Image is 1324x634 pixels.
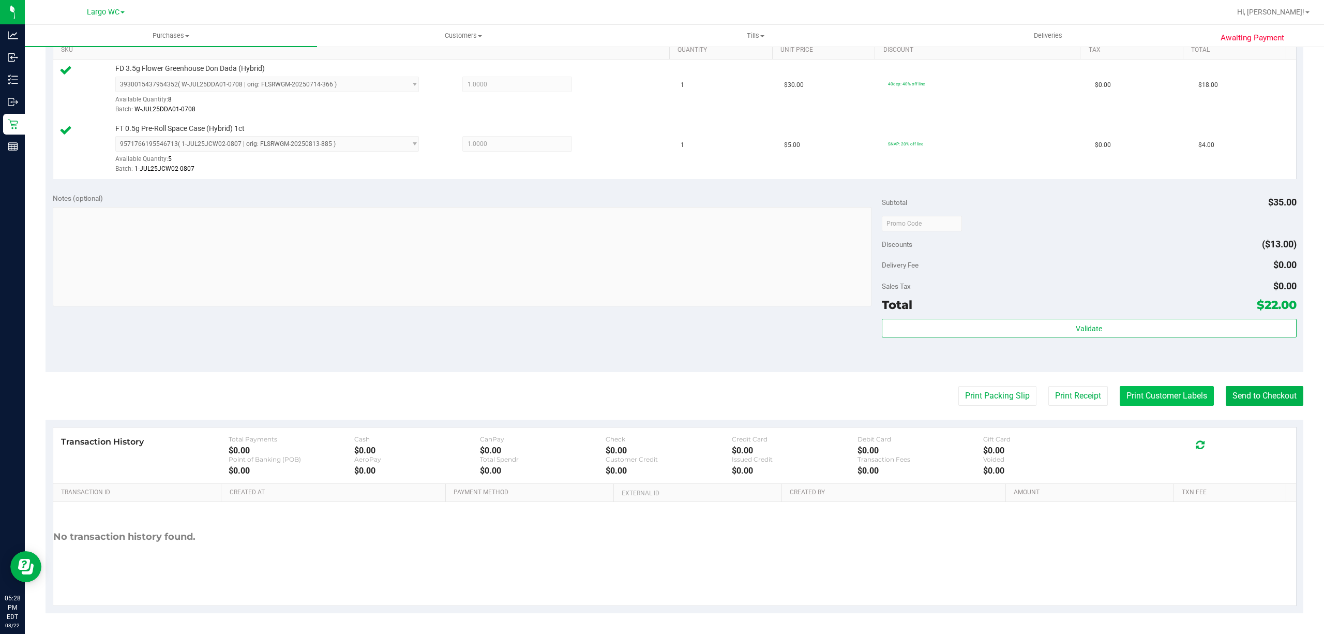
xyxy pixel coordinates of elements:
[168,155,172,163] span: 5
[609,25,901,47] a: Tills
[681,80,684,90] span: 1
[1076,325,1102,333] span: Validate
[8,75,18,85] inline-svg: Inventory
[1120,386,1214,406] button: Print Customer Labels
[480,446,606,455] div: $0.00
[115,165,133,172] span: Batch:
[732,435,857,443] div: Credit Card
[8,52,18,63] inline-svg: Inbound
[857,455,983,463] div: Transaction Fees
[857,466,983,476] div: $0.00
[115,124,245,134] span: FT 0.5g Pre-Roll Space Case (Hybrid) 1ct
[354,466,480,476] div: $0.00
[8,141,18,152] inline-svg: Reports
[958,386,1036,406] button: Print Packing Slip
[53,502,195,572] div: No transaction history found.
[1237,8,1304,16] span: Hi, [PERSON_NAME]!
[1191,46,1282,54] a: Total
[8,97,18,107] inline-svg: Outbound
[1273,281,1297,291] span: $0.00
[480,455,606,463] div: Total Spendr
[883,46,1077,54] a: Discount
[882,298,912,312] span: Total
[1014,489,1169,497] a: Amount
[318,31,609,40] span: Customers
[229,466,354,476] div: $0.00
[354,435,480,443] div: Cash
[354,446,480,455] div: $0.00
[53,194,103,202] span: Notes (optional)
[882,261,919,269] span: Delivery Fee
[606,466,731,476] div: $0.00
[1268,197,1297,208] span: $35.00
[25,25,317,47] a: Purchases
[229,455,354,463] div: Point of Banking (POB)
[1095,80,1111,90] span: $0.00
[790,489,1002,497] a: Created By
[61,46,666,54] a: SKU
[115,106,133,113] span: Batch:
[229,446,354,455] div: $0.00
[784,80,804,90] span: $30.00
[115,152,435,172] div: Available Quantity:
[1182,489,1282,497] a: Txn Fee
[780,46,871,54] a: Unit Price
[888,141,923,146] span: SNAP: 20% off line
[610,31,901,40] span: Tills
[5,622,20,629] p: 08/22
[902,25,1194,47] a: Deliveries
[454,489,609,497] a: Payment Method
[888,81,925,86] span: 40dep: 40% off line
[784,140,800,150] span: $5.00
[61,489,217,497] a: Transaction ID
[1221,32,1284,44] span: Awaiting Payment
[115,92,435,112] div: Available Quantity:
[732,466,857,476] div: $0.00
[983,446,1109,455] div: $0.00
[230,489,442,497] a: Created At
[678,46,768,54] a: Quantity
[606,455,731,463] div: Customer Credit
[1226,386,1303,406] button: Send to Checkout
[168,96,172,103] span: 8
[10,551,41,582] iframe: Resource center
[857,435,983,443] div: Debit Card
[134,106,195,113] span: W-JUL25DDA01-0708
[606,446,731,455] div: $0.00
[87,8,119,17] span: Largo WC
[5,594,20,622] p: 05:28 PM EDT
[1089,46,1179,54] a: Tax
[1198,80,1218,90] span: $18.00
[1273,259,1297,270] span: $0.00
[606,435,731,443] div: Check
[882,198,907,207] span: Subtotal
[8,119,18,129] inline-svg: Retail
[229,435,354,443] div: Total Payments
[1095,140,1111,150] span: $0.00
[134,165,194,172] span: 1-JUL25JCW02-0807
[480,435,606,443] div: CanPay
[1198,140,1214,150] span: $4.00
[317,25,609,47] a: Customers
[115,64,265,73] span: FD 3.5g Flower Greenhouse Don Dada (Hybrid)
[1262,239,1297,249] span: ($13.00)
[480,466,606,476] div: $0.00
[681,140,684,150] span: 1
[1020,31,1076,40] span: Deliveries
[354,455,480,463] div: AeroPay
[882,235,912,254] span: Discounts
[732,446,857,455] div: $0.00
[25,31,317,40] span: Purchases
[857,446,983,455] div: $0.00
[1048,386,1108,406] button: Print Receipt
[613,484,781,503] th: External ID
[983,466,1109,476] div: $0.00
[983,455,1109,463] div: Voided
[1257,298,1297,312] span: $22.00
[8,30,18,40] inline-svg: Analytics
[882,319,1297,337] button: Validate
[882,282,911,290] span: Sales Tax
[983,435,1109,443] div: Gift Card
[732,455,857,463] div: Issued Credit
[882,216,962,231] input: Promo Code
